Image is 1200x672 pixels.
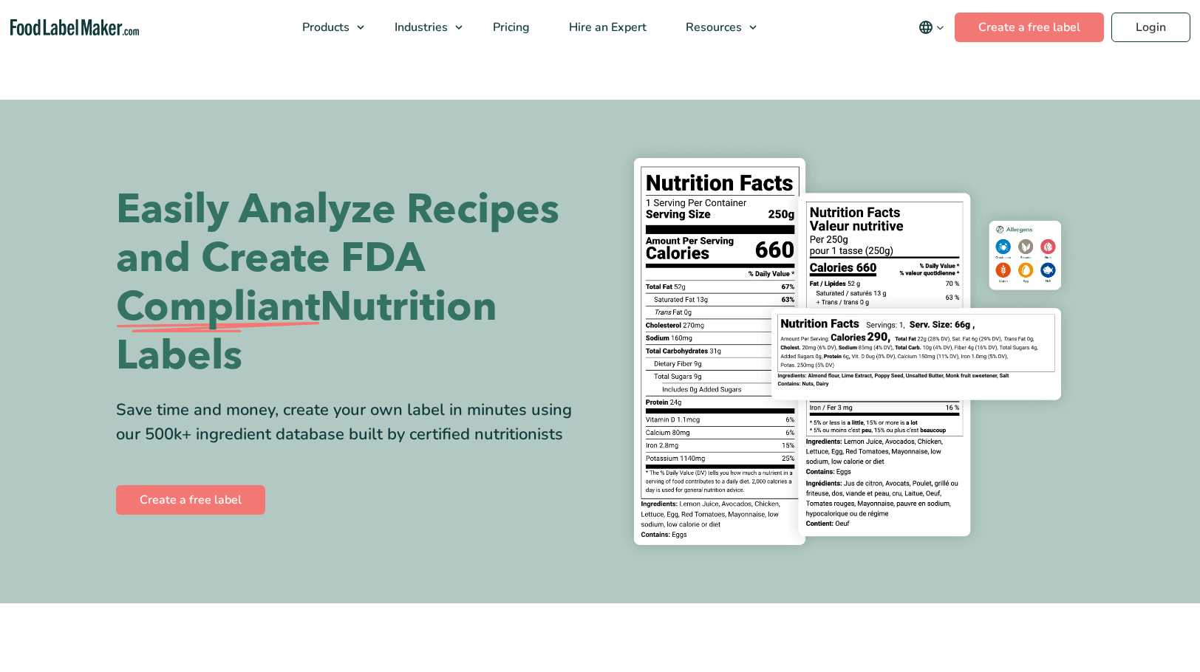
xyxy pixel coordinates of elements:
h1: Easily Analyze Recipes and Create FDA Nutrition Labels [116,185,589,380]
span: Hire an Expert [565,19,648,35]
span: Resources [681,19,743,35]
span: Industries [390,19,449,35]
div: Save time and money, create your own label in minutes using our 500k+ ingredient database built b... [116,398,589,447]
a: Create a free label [116,485,265,515]
a: Create a free label [955,13,1104,42]
span: Compliant [116,283,320,332]
span: Pricing [488,19,531,35]
a: Login [1111,13,1190,42]
span: Products [298,19,351,35]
